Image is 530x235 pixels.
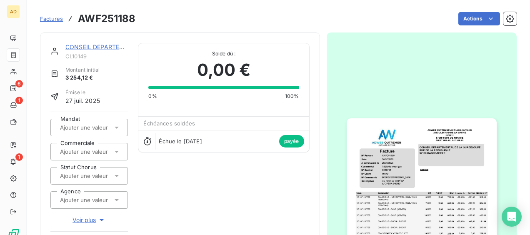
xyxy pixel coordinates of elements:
[59,172,143,180] input: Ajouter une valeur
[279,135,304,147] span: payée
[15,97,23,104] span: 1
[159,138,202,145] span: Échue le [DATE]
[7,98,20,112] a: 1
[65,66,100,74] span: Montant initial
[78,11,135,26] h3: AWF251188
[148,92,157,100] span: 0%
[40,15,63,22] span: Factures
[7,5,20,18] div: AD
[59,148,143,155] input: Ajouter une valeur
[72,216,106,224] span: Voir plus
[50,215,128,225] button: Voir plus
[40,15,63,23] a: Factures
[15,153,23,161] span: 1
[59,124,143,131] input: Ajouter une valeur
[15,80,23,87] span: 6
[143,120,195,127] span: Échéances soldées
[197,57,251,82] span: 0,00 €
[7,82,20,95] a: 6
[65,53,128,60] span: CL10149
[65,89,100,96] span: Émise le
[148,50,299,57] span: Solde dû :
[458,12,500,25] button: Actions
[502,207,522,227] div: Open Intercom Messenger
[59,196,143,204] input: Ajouter une valeur
[285,92,299,100] span: 100%
[65,74,100,82] span: 3 254,12 €
[65,96,100,105] span: 27 juil. 2025
[65,43,225,50] a: CONSEIL DEPARTEMENTAL DE LA [GEOGRAPHIC_DATA]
